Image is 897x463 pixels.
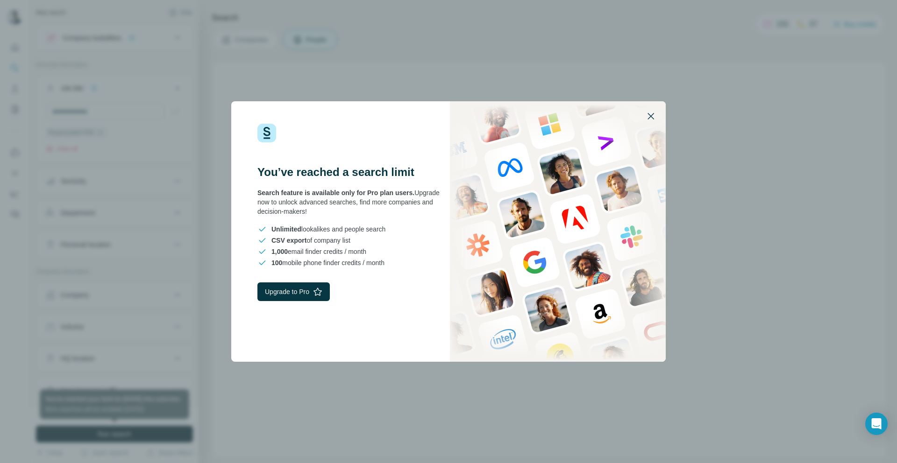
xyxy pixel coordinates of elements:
span: Search feature is available only for Pro plan users. [257,189,414,196]
button: Upgrade to Pro [257,282,330,301]
div: Upgrade now to unlock advanced searches, find more companies and decision-makers! [257,188,448,216]
span: Unlimited [271,225,301,233]
div: Open Intercom Messenger [865,413,888,435]
span: 1,000 [271,248,288,255]
span: CSV export [271,237,306,244]
span: mobile phone finder credits / month [271,258,384,267]
span: email finder credits / month [271,247,366,256]
img: Surfe Logo [257,124,276,142]
span: of company list [271,236,350,245]
span: 100 [271,259,282,267]
span: lookalikes and people search [271,224,385,234]
img: Surfe Stock Photo - showing people and technologies [450,101,666,362]
h3: You’ve reached a search limit [257,165,448,180]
